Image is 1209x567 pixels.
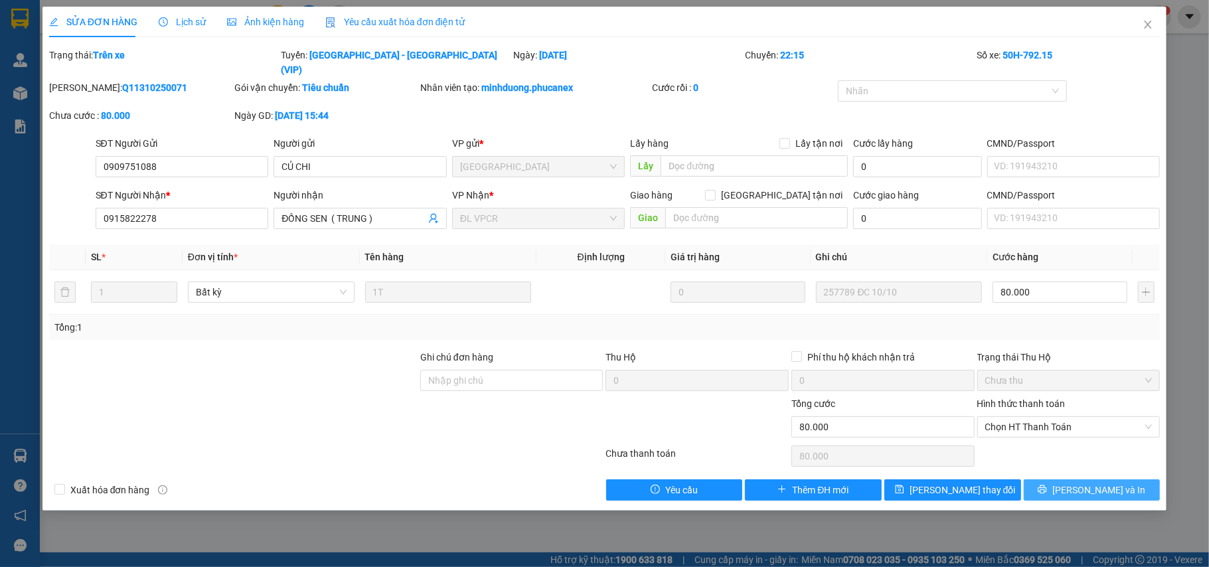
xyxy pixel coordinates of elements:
[665,207,848,228] input: Dọc đường
[280,48,511,77] div: Tuyến:
[302,82,349,93] b: Tiêu chuẩn
[630,155,661,177] span: Lấy
[159,17,206,27] span: Lịch sử
[49,108,232,123] div: Chưa cước :
[816,282,983,303] input: Ghi Chú
[630,207,665,228] span: Giao
[1024,479,1161,501] button: printer[PERSON_NAME] và In
[188,252,238,262] span: Đơn vị tính
[512,48,744,77] div: Ngày:
[802,350,920,364] span: Phí thu hộ khách nhận trả
[987,188,1161,202] div: CMND/Passport
[196,282,347,302] span: Bất kỳ
[54,282,76,303] button: delete
[54,320,467,335] div: Tổng: 1
[605,352,636,363] span: Thu Hộ
[281,50,497,75] b: [GEOGRAPHIC_DATA] - [GEOGRAPHIC_DATA] (VIP)
[630,138,669,149] span: Lấy hàng
[481,82,573,93] b: minhduong.phucanex
[977,350,1161,364] div: Trạng thái Thu Hộ
[1003,50,1053,60] b: 50H-792.15
[365,252,404,262] span: Tên hàng
[693,82,698,93] b: 0
[428,213,439,224] span: user-add
[987,136,1161,151] div: CMND/Passport
[159,17,168,27] span: clock-circle
[853,138,913,149] label: Cước lấy hàng
[606,479,743,501] button: exclamation-circleYêu cầu
[234,108,418,123] div: Ngày GD:
[1138,282,1155,303] button: plus
[49,17,58,27] span: edit
[665,483,698,497] span: Yêu cầu
[452,190,489,201] span: VP Nhận
[853,190,919,201] label: Cước giao hàng
[910,483,1016,497] span: [PERSON_NAME] thay đổi
[227,17,236,27] span: picture
[853,156,981,177] input: Cước lấy hàng
[811,244,988,270] th: Ghi chú
[895,485,904,495] span: save
[578,252,625,262] span: Định lượng
[977,398,1066,409] label: Hình thức thanh toán
[744,48,975,77] div: Chuyến:
[792,483,848,497] span: Thêm ĐH mới
[49,17,137,27] span: SỬA ĐƠN HÀNG
[452,136,625,151] div: VP gửi
[985,417,1153,437] span: Chọn HT Thanh Toán
[1143,19,1153,30] span: close
[853,208,981,229] input: Cước giao hàng
[275,110,329,121] b: [DATE] 15:44
[652,80,835,95] div: Cước rồi :
[93,50,125,60] b: Trên xe
[65,483,155,497] span: Xuất hóa đơn hàng
[227,17,304,27] span: Ảnh kiện hàng
[993,252,1038,262] span: Cước hàng
[671,282,805,303] input: 0
[791,398,835,409] span: Tổng cước
[91,252,102,262] span: SL
[234,80,418,95] div: Gói vận chuyển:
[1052,483,1145,497] span: [PERSON_NAME] và In
[274,136,447,151] div: Người gửi
[661,155,848,177] input: Dọc đường
[365,282,532,303] input: VD: Bàn, Ghế
[671,252,720,262] span: Giá trị hàng
[96,136,269,151] div: SĐT Người Gửi
[745,479,882,501] button: plusThêm ĐH mới
[780,50,804,60] b: 22:15
[630,190,673,201] span: Giao hàng
[460,208,617,228] span: ĐL VPCR
[420,352,493,363] label: Ghi chú đơn hàng
[884,479,1021,501] button: save[PERSON_NAME] thay đổi
[122,82,187,93] b: Q11310250071
[101,110,130,121] b: 80.000
[604,446,790,469] div: Chưa thanh toán
[976,48,1162,77] div: Số xe:
[274,188,447,202] div: Người nhận
[325,17,336,28] img: icon
[1038,485,1047,495] span: printer
[420,370,604,391] input: Ghi chú đơn hàng
[539,50,567,60] b: [DATE]
[96,188,269,202] div: SĐT Người Nhận
[790,136,848,151] span: Lấy tận nơi
[716,188,848,202] span: [GEOGRAPHIC_DATA] tận nơi
[651,485,660,495] span: exclamation-circle
[48,48,280,77] div: Trạng thái:
[325,17,465,27] span: Yêu cầu xuất hóa đơn điện tử
[49,80,232,95] div: [PERSON_NAME]:
[460,157,617,177] span: ĐL Quận 1
[1129,7,1167,44] button: Close
[777,485,787,495] span: plus
[158,485,167,495] span: info-circle
[420,80,649,95] div: Nhân viên tạo:
[985,370,1153,390] span: Chưa thu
